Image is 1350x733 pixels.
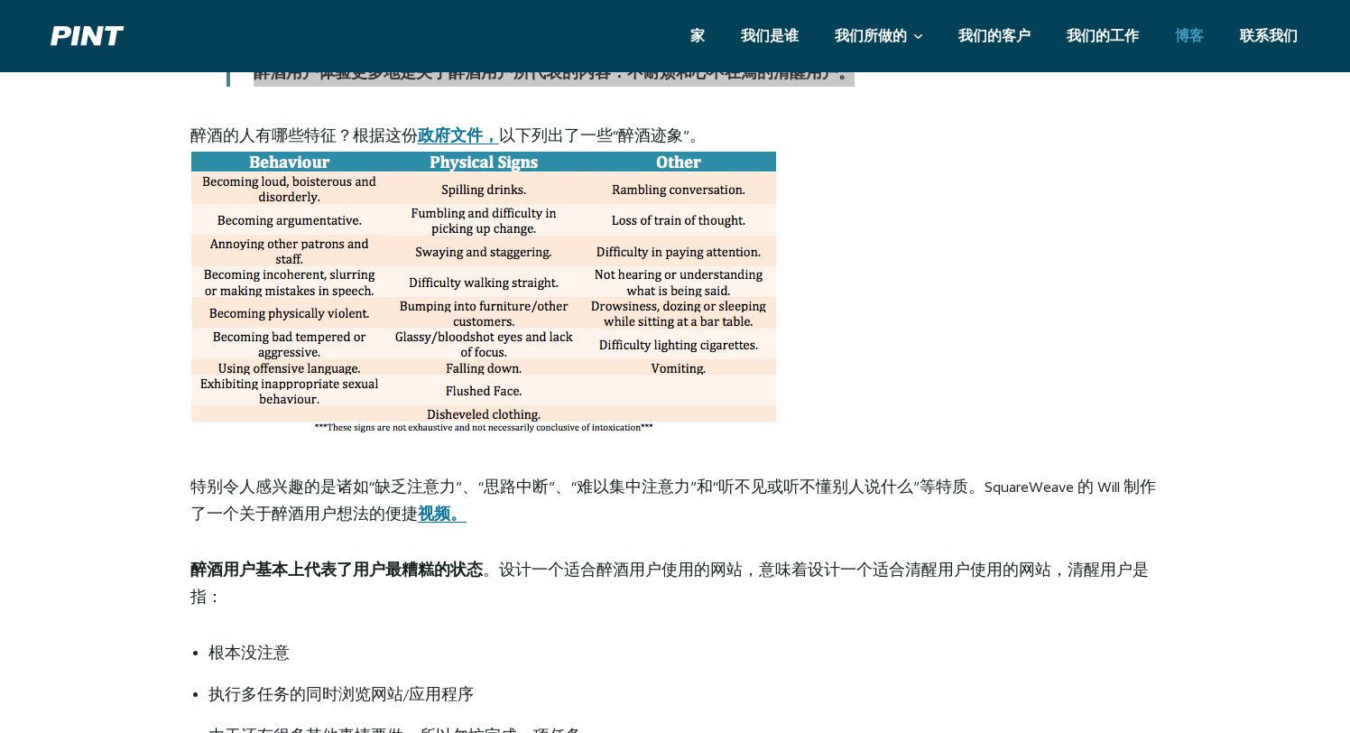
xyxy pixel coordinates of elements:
[1222,21,1316,51] a: 联系我们
[254,63,855,80] font: 醉酒用户体验更多地是关于醉酒用户所代表的内容：不耐烦和心不在焉的清醒用户。
[817,21,940,51] a: 我们所做的
[418,505,467,522] a: 视频。
[239,505,418,522] font: 关于醉酒用户想法的便捷
[418,126,499,144] a: 政府文件，
[190,478,1156,522] font: 特别令人感兴趣的是诸如“缺乏注意力”、“思路中断”、“难以集中注意力”和“听不见或听不懂别人说什么”等特质。SquareWeave 的 Will 制作了一个
[190,149,779,435] img: 用户体验行为
[672,21,723,51] a: 家
[190,561,483,578] font: 醉酒用户基本上代表了用户最糟糕的状态
[1049,21,1157,51] a: 我们的工作
[672,21,1316,51] nav: 网站导航
[208,644,290,661] font: 根本没注意
[723,21,817,51] a: 我们是谁
[190,561,1149,605] font: 。设计一个适合醉酒用户使用的网站，意味着设计一个适合清醒用户使用的网站，清醒用户是指：
[1157,21,1222,51] a: 博客
[940,21,1049,51] a: 我们的客户
[190,126,418,144] font: 醉酒的人有哪些特征？根据这份
[499,126,706,144] font: 以下列出了一些“醉酒迹象”。
[208,685,474,702] font: 执行多任务的同时浏览网站/应用程序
